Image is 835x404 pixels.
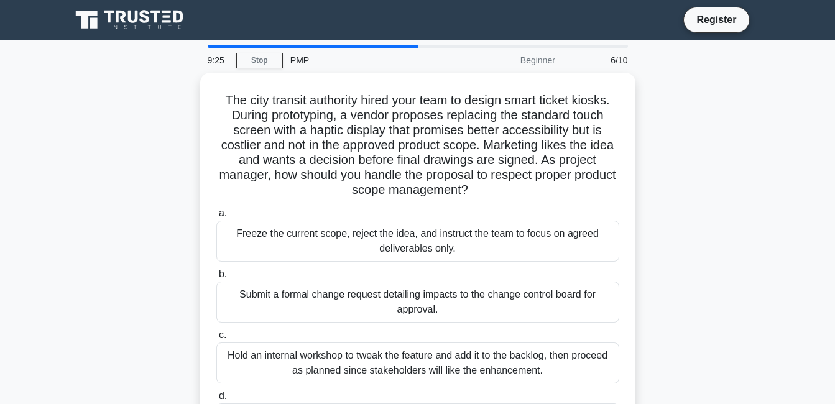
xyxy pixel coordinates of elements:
[215,93,620,198] h5: The city transit authority hired your team to design smart ticket kiosks. During prototyping, a v...
[219,269,227,279] span: b.
[219,329,226,340] span: c.
[216,342,619,383] div: Hold an internal workshop to tweak the feature and add it to the backlog, then proceed as planned...
[236,53,283,68] a: Stop
[216,221,619,262] div: Freeze the current scope, reject the idea, and instruct the team to focus on agreed deliverables ...
[283,48,454,73] div: PMP
[219,208,227,218] span: a.
[216,282,619,323] div: Submit a formal change request detailing impacts to the change control board for approval.
[689,12,744,27] a: Register
[219,390,227,401] span: d.
[200,48,236,73] div: 9:25
[454,48,563,73] div: Beginner
[563,48,635,73] div: 6/10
